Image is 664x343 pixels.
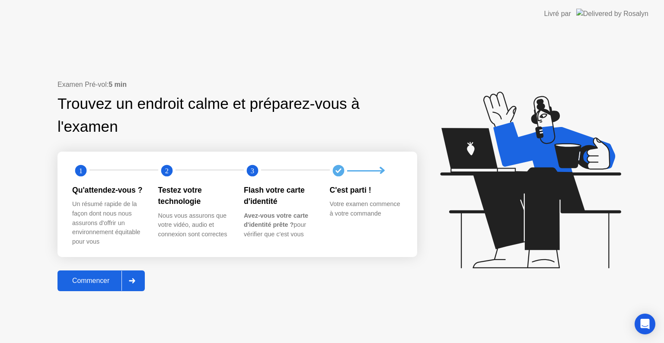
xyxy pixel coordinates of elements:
[79,167,83,175] text: 1
[72,200,144,246] div: Un résumé rapide de la façon dont nous nous assurons d'offrir un environnement équitable pour vous
[330,184,402,196] div: C'est parti !
[57,79,417,90] div: Examen Pré-vol:
[544,9,571,19] div: Livré par
[158,211,230,239] div: Nous vous assurons que votre vidéo, audio et connexion sont correctes
[158,184,230,207] div: Testez votre technologie
[244,211,316,239] div: pour vérifier que c'est vous
[635,314,655,334] div: Open Intercom Messenger
[165,167,168,175] text: 2
[244,184,316,207] div: Flash votre carte d'identité
[60,277,121,285] div: Commencer
[109,81,127,88] b: 5 min
[251,167,254,175] text: 3
[576,9,648,19] img: Delivered by Rosalyn
[72,184,144,196] div: Qu'attendez-vous ?
[57,92,362,138] div: Trouvez un endroit calme et préparez-vous à l'examen
[244,212,308,229] b: Avez-vous votre carte d'identité prête ?
[330,200,402,218] div: Votre examen commence à votre commande
[57,270,145,291] button: Commencer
